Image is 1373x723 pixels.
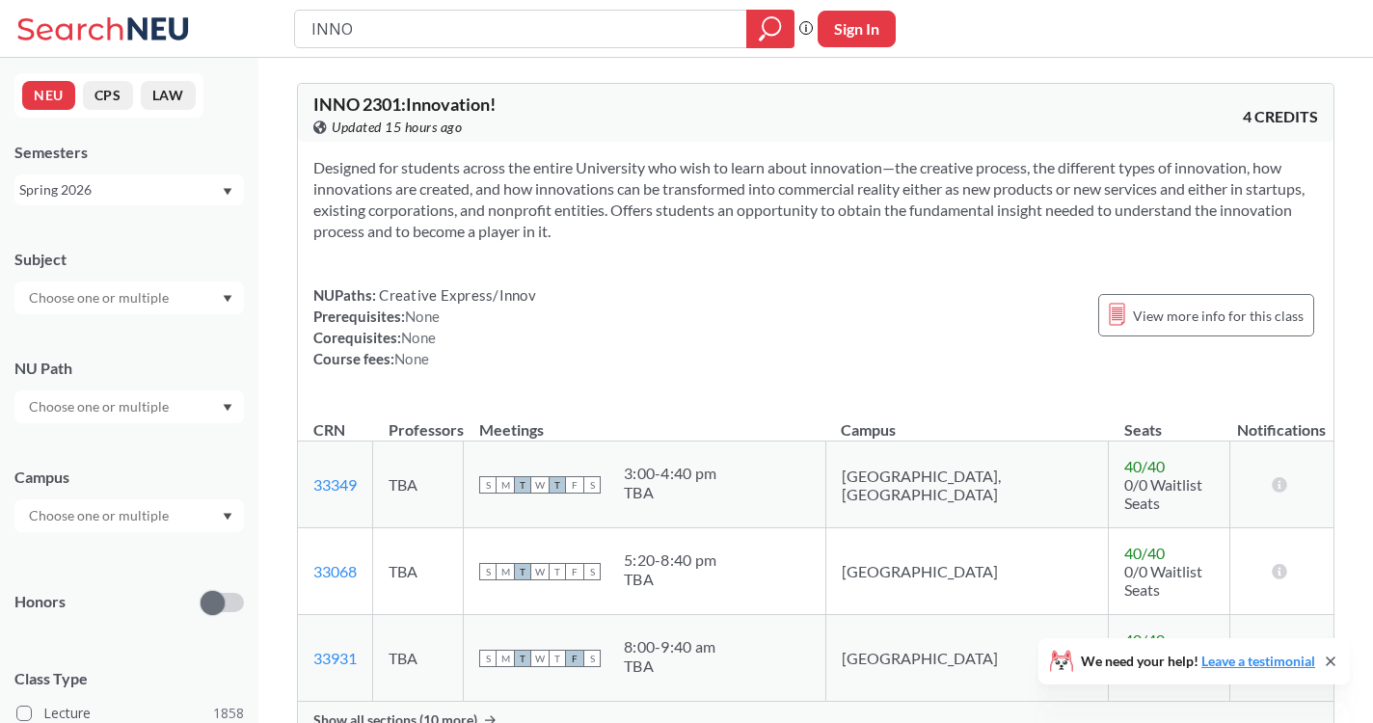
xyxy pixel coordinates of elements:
[376,286,536,304] span: Creative Express/Innov
[1081,655,1315,668] span: We need your help!
[14,142,244,163] div: Semesters
[332,117,462,138] span: Updated 15 hours ago
[19,286,181,309] input: Choose one or multiple
[818,11,896,47] button: Sign In
[531,650,549,667] span: W
[313,419,345,441] div: CRN
[624,483,716,502] div: TBA
[19,179,221,201] div: Spring 2026
[825,442,1108,528] td: [GEOGRAPHIC_DATA], [GEOGRAPHIC_DATA]
[14,591,66,613] p: Honors
[759,15,782,42] svg: magnifying glass
[566,563,583,580] span: F
[223,188,232,196] svg: Dropdown arrow
[583,563,601,580] span: S
[313,94,496,115] span: INNO 2301 : Innovation!
[624,550,716,570] div: 5:20 - 8:40 pm
[313,562,357,580] a: 33068
[1124,562,1202,599] span: 0/0 Waitlist Seats
[566,650,583,667] span: F
[746,10,794,48] div: magnifying glass
[19,395,181,418] input: Choose one or multiple
[310,13,733,45] input: Class, professor, course number, "phrase"
[1243,106,1318,127] span: 4 CREDITS
[825,615,1108,702] td: [GEOGRAPHIC_DATA]
[497,476,514,494] span: M
[464,400,826,442] th: Meetings
[624,570,716,589] div: TBA
[1201,653,1315,669] a: Leave a testimonial
[373,615,464,702] td: TBA
[479,650,497,667] span: S
[514,650,531,667] span: T
[1124,475,1202,512] span: 0/0 Waitlist Seats
[14,174,244,205] div: Spring 2026Dropdown arrow
[566,476,583,494] span: F
[549,650,566,667] span: T
[825,400,1108,442] th: Campus
[531,563,549,580] span: W
[1124,457,1165,475] span: 40 / 40
[514,563,531,580] span: T
[531,476,549,494] span: W
[373,528,464,615] td: TBA
[373,442,464,528] td: TBA
[14,467,244,488] div: Campus
[83,81,133,110] button: CPS
[401,329,436,346] span: None
[313,157,1318,242] section: Designed for students across the entire University who wish to learn about innovation—the creativ...
[14,499,244,532] div: Dropdown arrow
[141,81,196,110] button: LAW
[223,513,232,521] svg: Dropdown arrow
[583,476,601,494] span: S
[497,650,514,667] span: M
[479,476,497,494] span: S
[1230,400,1333,442] th: Notifications
[394,350,429,367] span: None
[313,475,357,494] a: 33349
[19,504,181,527] input: Choose one or multiple
[479,563,497,580] span: S
[405,308,440,325] span: None
[14,249,244,270] div: Subject
[313,284,536,369] div: NUPaths: Prerequisites: Corequisites: Course fees:
[1124,544,1165,562] span: 40 / 40
[1124,630,1165,649] span: 40 / 40
[373,400,464,442] th: Professors
[624,637,715,656] div: 8:00 - 9:40 am
[1109,400,1230,442] th: Seats
[223,404,232,412] svg: Dropdown arrow
[825,528,1108,615] td: [GEOGRAPHIC_DATA]
[14,390,244,423] div: Dropdown arrow
[14,358,244,379] div: NU Path
[14,281,244,314] div: Dropdown arrow
[1133,304,1304,328] span: View more info for this class
[583,650,601,667] span: S
[514,476,531,494] span: T
[549,476,566,494] span: T
[624,656,715,676] div: TBA
[549,563,566,580] span: T
[313,649,357,667] a: 33931
[497,563,514,580] span: M
[14,668,244,689] span: Class Type
[22,81,75,110] button: NEU
[223,295,232,303] svg: Dropdown arrow
[624,464,716,483] div: 3:00 - 4:40 pm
